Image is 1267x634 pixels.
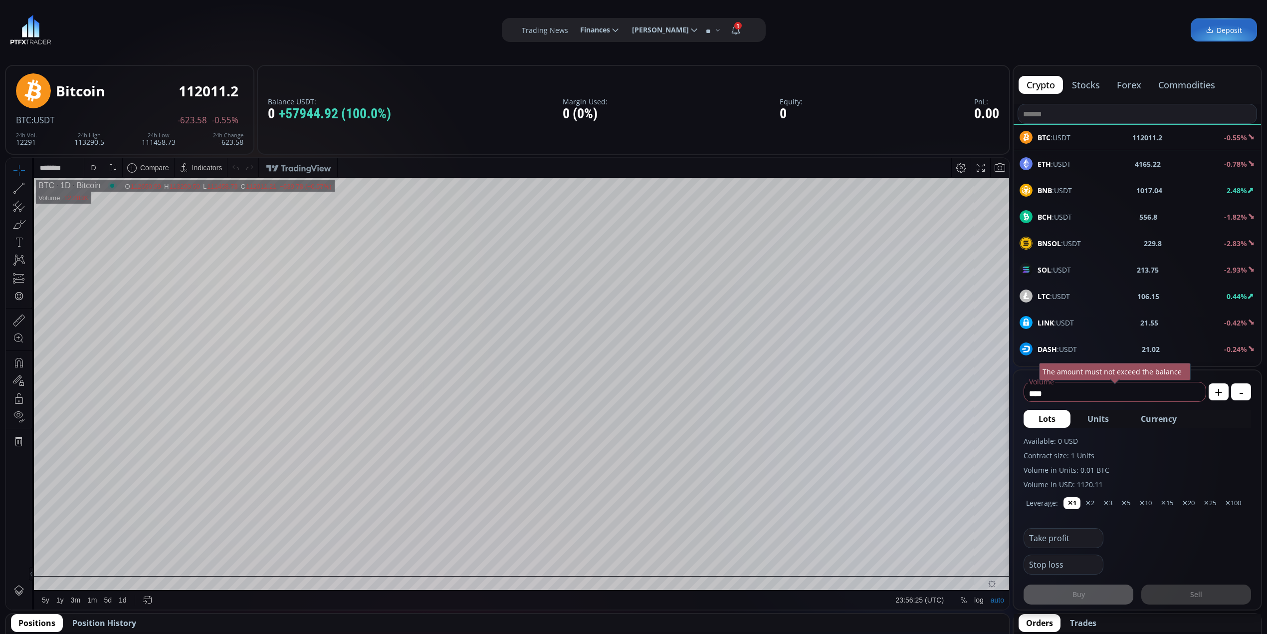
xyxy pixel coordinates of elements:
[102,23,111,32] div: Market open
[890,438,938,446] span: 23:56:25 (UTC)
[1221,497,1245,509] button: ✕100
[273,24,325,32] div: −639.78 (−0.57%)
[32,23,48,32] div: BTC
[985,438,998,446] div: auto
[1024,436,1251,446] label: Available: 0 USD
[1038,344,1077,354] span: :USDT
[1191,18,1257,42] a: Deposit
[213,132,243,146] div: -623.58
[1126,410,1192,428] button: Currency
[1227,292,1247,301] b: 0.44%
[1038,186,1052,195] b: BNB
[625,20,689,40] span: [PERSON_NAME]
[1038,238,1081,249] span: :USDT
[1136,185,1162,196] b: 1017.04
[1019,614,1060,632] button: Orders
[1224,344,1247,354] b: -0.24%
[142,132,176,146] div: 111458.73
[58,36,82,43] div: 12.283K
[235,24,240,32] div: C
[1140,317,1158,328] b: 21.55
[1178,497,1199,509] button: ✕20
[10,15,51,45] img: LOGO
[1227,186,1247,195] b: 2.48%
[85,5,90,13] div: D
[212,116,238,125] span: -0.55%
[50,438,58,446] div: 1y
[1038,185,1072,196] span: :USDT
[1026,617,1053,629] span: Orders
[968,438,978,446] div: log
[240,24,270,32] div: 112011.21
[197,24,201,32] div: L
[1039,413,1056,425] span: Lots
[780,98,803,105] label: Equity:
[16,132,37,146] div: 12291
[1024,465,1251,475] label: Volume in Units: 0.01 BTC
[1062,614,1104,632] button: Trades
[1026,498,1058,508] label: Leverage:
[125,24,155,32] div: 112650.99
[1224,265,1247,275] b: -2.93%
[1064,76,1108,94] button: stocks
[1038,317,1074,328] span: :USDT
[1144,238,1162,249] b: 229.8
[1024,479,1251,490] label: Volume in USD: 1120.11
[1038,292,1050,301] b: LTC
[1038,265,1051,275] b: SOL
[1038,212,1052,222] b: BCH
[1150,76,1223,94] button: commodities
[36,438,43,446] div: 5y
[1024,450,1251,461] label: Contract size: 1 Units
[74,132,104,146] div: 113290.5
[573,20,610,40] span: Finances
[1038,318,1054,327] b: LINK
[1038,265,1071,275] span: :USDT
[1038,239,1061,248] b: BNSOL
[1038,159,1071,169] span: :USDT
[142,132,176,138] div: 24h Low
[119,24,124,32] div: O
[81,438,91,446] div: 1m
[56,83,105,99] div: Bitcoin
[186,5,216,13] div: Indicators
[268,106,391,122] div: 0
[268,98,391,105] label: Balance USDT:
[23,409,27,422] div: Hide Drawings Toolbar
[951,432,965,451] div: Toggle Percentage
[11,614,63,632] button: Positions
[1209,383,1229,400] button: +
[563,106,608,122] div: 0 (0%)
[64,23,94,32] div: Bitcoin
[178,116,207,125] span: -623.58
[1224,239,1247,248] b: -2.83%
[1135,497,1156,509] button: ✕10
[1117,497,1134,509] button: ✕5
[1072,410,1124,428] button: Units
[734,22,742,29] span: 1
[1019,76,1063,94] button: crypto
[1038,344,1057,354] b: DASH
[18,617,55,629] span: Positions
[1081,497,1098,509] button: ✕2
[563,98,608,105] label: Margin Used:
[48,23,64,32] div: 1D
[1038,159,1051,169] b: ETH
[1137,265,1159,275] b: 213.75
[1038,291,1070,302] span: :USDT
[9,133,17,143] div: 
[1224,159,1247,169] b: -0.78%
[74,132,104,138] div: 24h High
[16,114,31,126] span: BTC
[1224,318,1247,327] b: -0.42%
[32,36,54,43] div: Volume
[974,98,999,105] label: PnL:
[1135,159,1161,169] b: 4165.22
[65,614,144,632] button: Position History
[65,438,74,446] div: 3m
[179,83,238,99] div: 112011.2
[522,25,568,35] label: Trading News
[780,106,803,122] div: 0
[1139,212,1157,222] b: 556.8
